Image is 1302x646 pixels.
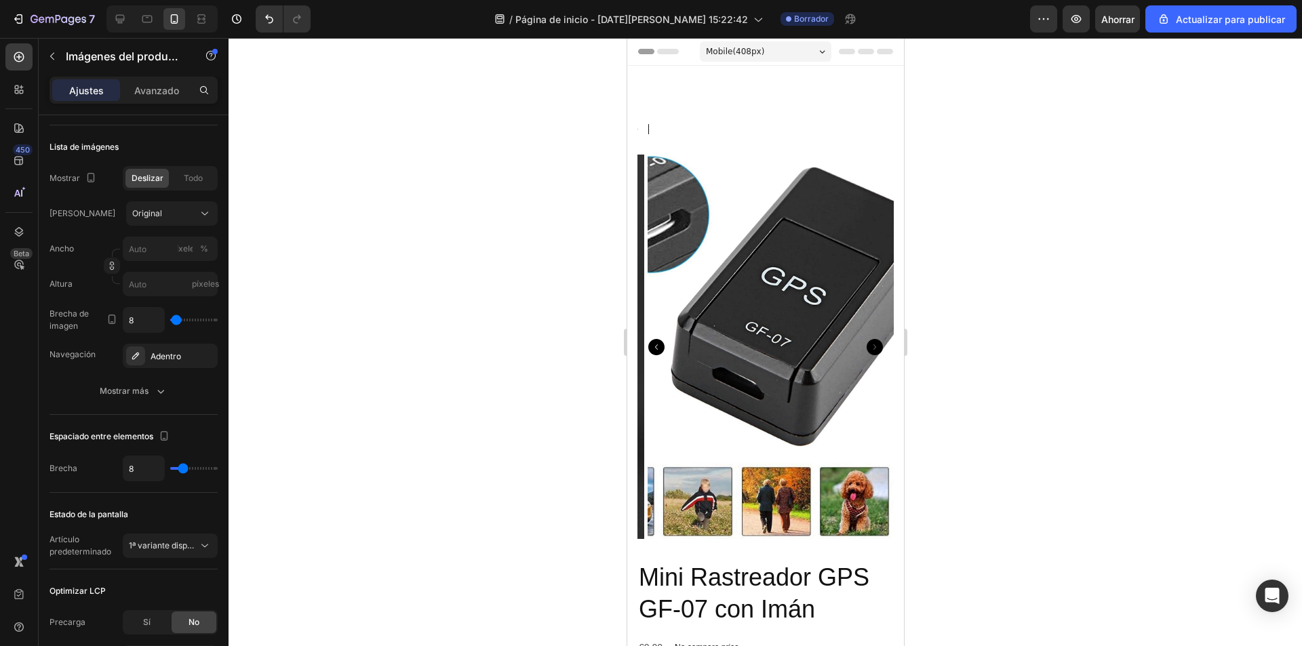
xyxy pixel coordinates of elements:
[1101,14,1135,25] font: Ahorrar
[129,540,210,550] font: 1ª variante disponible
[10,600,37,620] div: €0,00
[100,386,149,396] font: Mostrar más
[1256,580,1288,612] div: Abrir Intercom Messenger
[47,605,112,613] p: No compare price
[1176,14,1285,25] font: Actualizar para publicar
[89,12,95,26] font: 7
[50,308,89,331] font: Brecha de imagen
[143,617,151,627] font: Sí
[627,38,904,646] iframe: Área de diseño
[69,85,104,96] font: Ajustes
[196,241,212,257] button: píxeles
[123,272,218,296] input: píxeles
[50,243,74,254] font: Ancho
[50,534,111,557] font: Artículo predeterminado
[172,243,199,254] font: píxeles
[16,145,30,155] font: 450
[50,586,106,596] font: Optimizar LCP
[256,5,311,33] div: Deshacer/Rehacer
[50,142,119,152] font: Lista de imágenes
[509,14,513,25] font: /
[5,5,101,33] button: 7
[1145,5,1297,33] button: Actualizar para publicar
[50,463,77,473] font: Brecha
[177,241,193,257] button: %
[123,456,164,481] input: Auto
[515,14,748,25] font: Página de inicio - [DATE][PERSON_NAME] 15:22:42
[123,308,164,332] input: Auto
[66,49,184,63] font: Imágenes del producto
[14,249,29,258] font: Beta
[50,509,128,519] font: Estado de la pantalla
[50,379,218,403] button: Mostrar más
[132,173,163,183] font: Deslizar
[50,431,153,441] font: Espaciado entre elementos
[1095,5,1140,33] button: Ahorrar
[134,85,179,96] font: Avanzado
[66,48,181,64] p: Imágenes del producto
[132,208,162,218] font: Original
[50,208,115,218] font: [PERSON_NAME]
[50,279,73,289] font: Altura
[184,173,203,183] font: Todo
[123,533,218,558] button: 1ª variante disponible
[794,14,829,24] font: Borrador
[192,279,219,289] font: píxeles
[50,349,96,359] font: Navegación
[200,243,208,254] font: %
[50,617,85,627] font: Precarga
[50,173,80,183] font: Mostrar
[189,617,199,627] font: No
[126,201,218,226] button: Original
[123,237,218,261] input: píxeles%
[151,351,181,361] font: Adentro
